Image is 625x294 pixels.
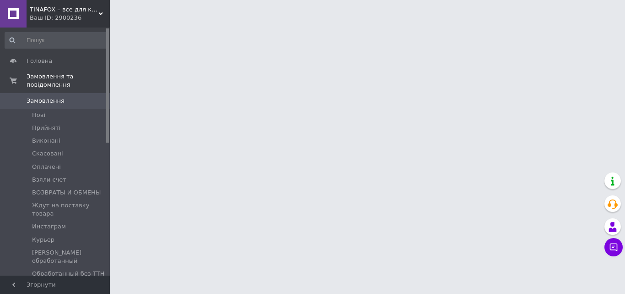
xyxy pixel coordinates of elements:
[32,201,107,218] span: Ждут на поставку товара
[32,124,60,132] span: Прийняті
[30,6,98,14] span: TINAFOX – все для краси
[32,222,66,231] span: Инстаграм
[27,72,110,89] span: Замовлення та повідомлення
[27,97,65,105] span: Замовлення
[32,111,45,119] span: Нові
[32,163,61,171] span: Оплачені
[32,176,66,184] span: Взяли счет
[32,137,60,145] span: Виконані
[32,236,54,244] span: Курьер
[32,270,105,278] span: Обработанный без ТТН
[27,57,52,65] span: Головна
[5,32,108,49] input: Пошук
[32,189,101,197] span: ВОЗВРАТЫ И ОБМЕНЫ
[604,238,623,256] button: Чат з покупцем
[32,249,107,265] span: [PERSON_NAME] обработанный
[32,150,63,158] span: Скасовані
[30,14,110,22] div: Ваш ID: 2900236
